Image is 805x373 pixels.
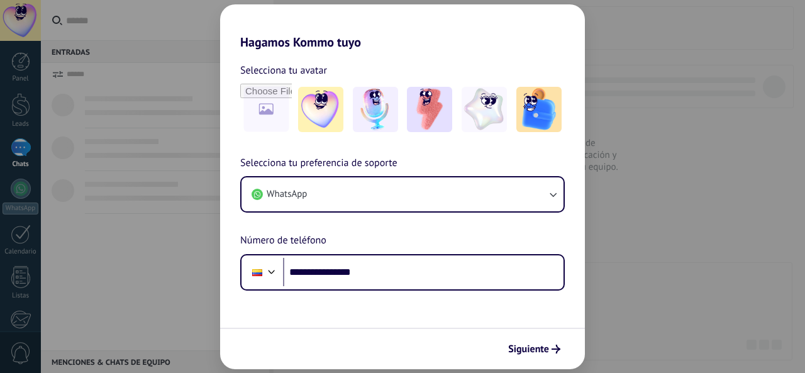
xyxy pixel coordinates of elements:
span: Número de teléfono [240,233,326,249]
button: WhatsApp [241,177,563,211]
div: Colombia: + 57 [245,259,269,286]
button: Siguiente [502,338,566,360]
span: Selecciona tu avatar [240,62,327,79]
img: -1.jpeg [298,87,343,132]
span: Siguiente [508,345,549,354]
span: Selecciona tu preferencia de soporte [240,155,397,172]
img: -3.jpeg [407,87,452,132]
img: -5.jpeg [516,87,562,132]
span: WhatsApp [267,188,307,201]
img: -2.jpeg [353,87,398,132]
h2: Hagamos Kommo tuyo [220,4,585,50]
img: -4.jpeg [462,87,507,132]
